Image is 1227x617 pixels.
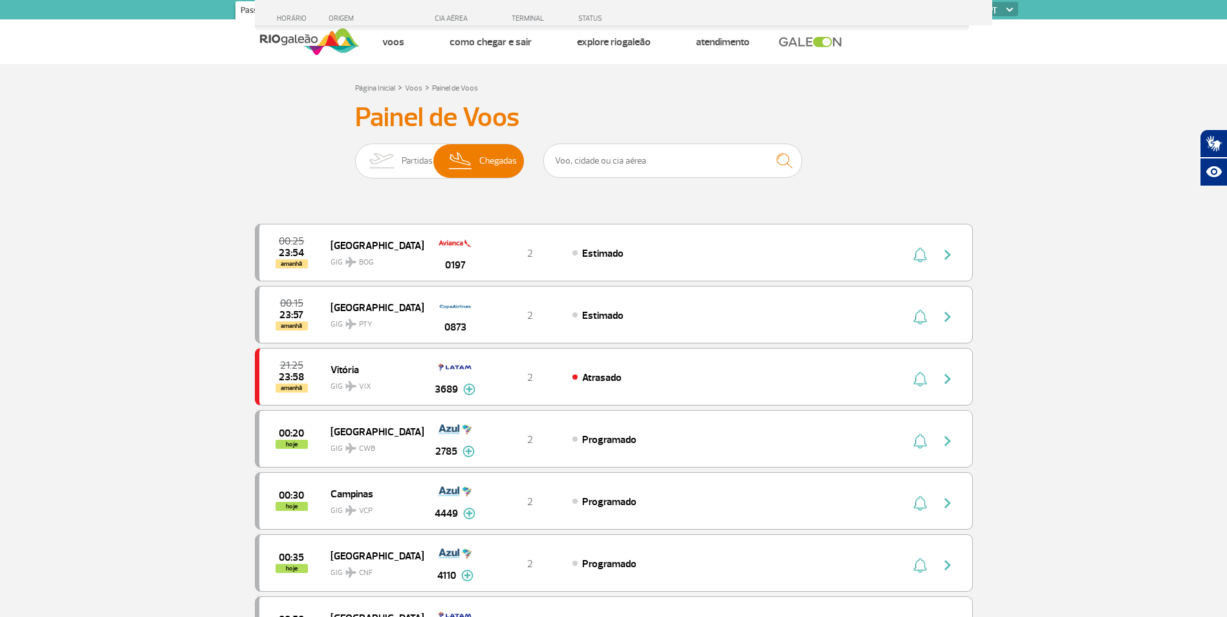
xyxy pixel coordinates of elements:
[405,83,422,93] a: Voos
[276,440,308,449] span: hoje
[913,247,927,263] img: sino-painel-voo.svg
[382,36,404,49] a: Voos
[235,1,288,22] a: Passageiros
[259,14,329,23] div: HORÁRIO
[331,312,413,330] span: GIG
[582,371,622,384] span: Atrasado
[450,36,532,49] a: Como chegar e sair
[345,505,356,515] img: destiny_airplane.svg
[276,502,308,511] span: hoje
[582,495,636,508] span: Programado
[1200,129,1227,186] div: Plugin de acessibilidade da Hand Talk.
[442,144,480,178] img: slider-desembarque
[280,299,303,308] span: 2025-08-25 00:15:00
[331,547,413,564] span: [GEOGRAPHIC_DATA]
[359,381,371,393] span: VIX
[463,508,475,519] img: mais-info-painel-voo.svg
[345,381,356,391] img: destiny_airplane.svg
[582,247,624,260] span: Estimado
[940,557,955,573] img: seta-direita-painel-voo.svg
[359,319,372,330] span: PTY
[940,309,955,325] img: seta-direita-painel-voo.svg
[527,495,533,508] span: 2
[279,553,304,562] span: 2025-08-25 00:35:00
[577,36,651,49] a: Explore RIOgaleão
[913,433,927,449] img: sino-painel-voo.svg
[345,567,356,578] img: destiny_airplane.svg
[279,491,304,500] span: 2025-08-25 00:30:00
[355,83,395,93] a: Página Inicial
[402,144,433,178] span: Partidas
[331,250,413,268] span: GIG
[361,144,402,178] img: slider-embarque
[276,259,308,268] span: amanhã
[331,361,413,378] span: Vitória
[345,257,356,267] img: destiny_airplane.svg
[331,237,413,254] span: [GEOGRAPHIC_DATA]
[444,319,466,335] span: 0873
[572,14,677,23] div: STATUS
[345,443,356,453] img: destiny_airplane.svg
[435,506,458,521] span: 4449
[331,560,413,579] span: GIG
[345,319,356,329] img: destiny_airplane.svg
[398,80,402,94] a: >
[279,310,303,319] span: 2025-08-24 23:57:00
[1200,158,1227,186] button: Abrir recursos assistivos.
[527,433,533,446] span: 2
[279,373,304,382] span: 2025-08-24 23:58:00
[913,495,927,511] img: sino-painel-voo.svg
[331,485,413,502] span: Campinas
[582,557,636,570] span: Programado
[527,371,533,384] span: 2
[279,237,304,246] span: 2025-08-25 00:25:00
[432,83,478,93] a: Painel de Voos
[280,361,303,370] span: 2025-08-24 21:25:00
[329,14,423,23] div: ORIGEM
[463,384,475,395] img: mais-info-painel-voo.svg
[913,309,927,325] img: sino-painel-voo.svg
[527,247,533,260] span: 2
[276,384,308,393] span: amanhã
[359,257,374,268] span: BOG
[913,371,927,387] img: sino-painel-voo.svg
[940,371,955,387] img: seta-direita-painel-voo.svg
[423,14,488,23] div: CIA AÉREA
[331,436,413,455] span: GIG
[527,557,533,570] span: 2
[355,102,873,134] h3: Painel de Voos
[437,568,456,583] span: 4110
[479,144,517,178] span: Chegadas
[425,80,429,94] a: >
[543,144,802,178] input: Voo, cidade ou cia aérea
[279,429,304,438] span: 2025-08-25 00:20:00
[359,443,375,455] span: CWB
[435,444,457,459] span: 2785
[279,248,304,257] span: 2025-08-24 23:54:00
[331,299,413,316] span: [GEOGRAPHIC_DATA]
[461,570,473,581] img: mais-info-painel-voo.svg
[276,564,308,573] span: hoje
[435,382,458,397] span: 3689
[331,423,413,440] span: [GEOGRAPHIC_DATA]
[445,257,466,273] span: 0197
[696,36,750,49] a: Atendimento
[940,495,955,511] img: seta-direita-painel-voo.svg
[331,498,413,517] span: GIG
[582,433,636,446] span: Programado
[462,446,475,457] img: mais-info-painel-voo.svg
[940,433,955,449] img: seta-direita-painel-voo.svg
[913,557,927,573] img: sino-painel-voo.svg
[276,321,308,330] span: amanhã
[527,309,533,322] span: 2
[940,247,955,263] img: seta-direita-painel-voo.svg
[488,14,572,23] div: TERMINAL
[359,567,373,579] span: CNF
[582,309,624,322] span: Estimado
[359,505,373,517] span: VCP
[1200,129,1227,158] button: Abrir tradutor de língua de sinais.
[331,374,413,393] span: GIG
